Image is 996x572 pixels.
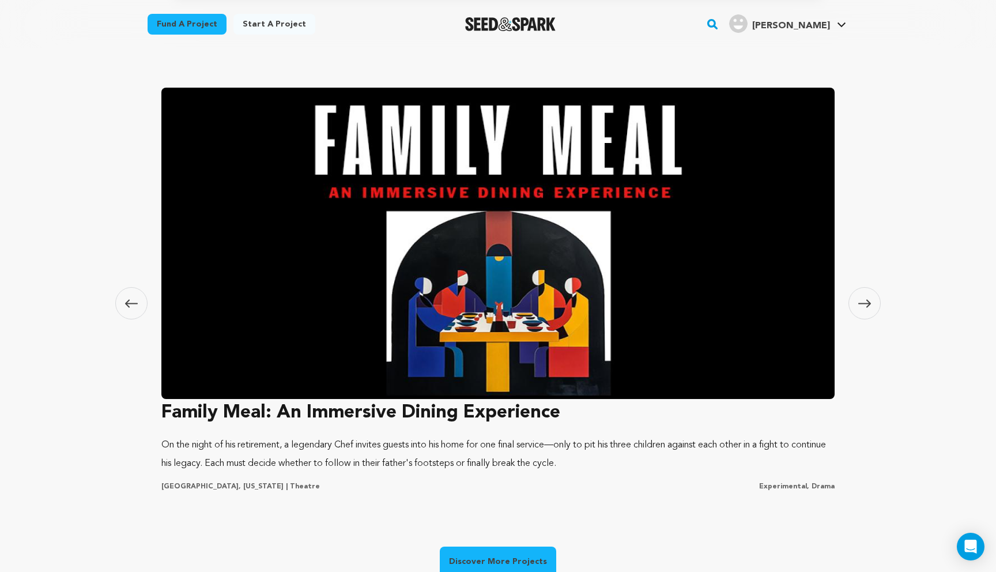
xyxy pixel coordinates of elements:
[161,399,835,427] h3: Family Meal: An Immersive Dining Experience
[290,483,320,490] span: Theatre
[465,17,556,31] img: Seed&Spark Logo Dark Mode
[465,17,556,31] a: Seed&Spark Homepage
[161,483,288,490] span: [GEOGRAPHIC_DATA], [US_STATE] |
[233,14,315,35] a: Start a project
[161,436,835,473] p: On the night of his retirement, a legendary Chef invites guests into his home for one final servi...
[759,482,835,491] p: Experimental, Drama
[727,12,848,36] span: Anna S.'s Profile
[729,14,748,33] img: user.png
[729,14,830,33] div: Anna S.'s Profile
[161,88,835,399] img: Family Meal: An Immersive Dining Experience
[957,533,984,560] div: Open Intercom Messenger
[727,12,848,33] a: Anna S.'s Profile
[161,83,835,491] a: Family Meal: An Immersive Dining Experience On the night of his retirement, a legendary Chef invi...
[752,21,830,31] span: [PERSON_NAME]
[148,14,227,35] a: Fund a project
